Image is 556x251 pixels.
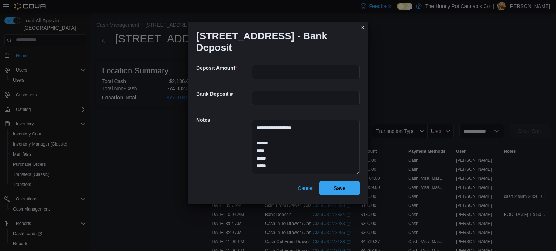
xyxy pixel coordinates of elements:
h5: Notes [196,113,250,127]
button: Save [319,181,360,195]
button: Cancel [295,181,316,195]
span: Save [334,185,345,192]
span: Cancel [298,185,313,192]
h5: Deposit Amount [196,61,250,75]
button: Closes this modal window [358,23,367,32]
h1: [STREET_ADDRESS] - Bank Deposit [196,30,354,53]
h5: Bank Deposit # [196,87,250,101]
